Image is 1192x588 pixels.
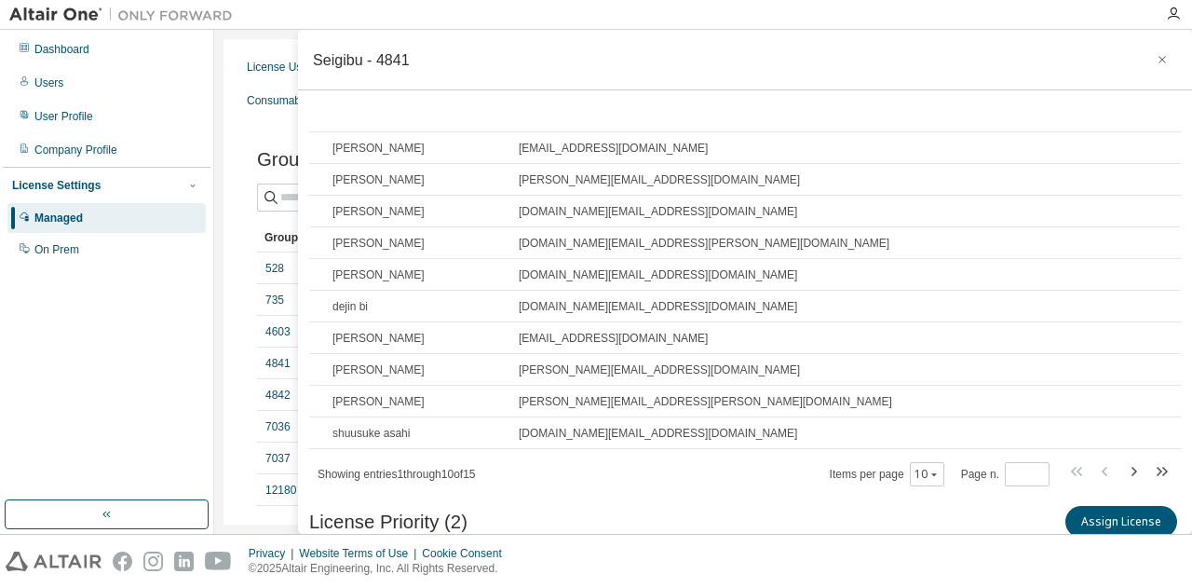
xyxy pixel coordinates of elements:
a: 7036 [265,419,291,434]
span: License Priority (2) [309,512,467,533]
div: User Profile [34,109,93,124]
a: 12180 [265,483,296,498]
a: 4841 [265,356,291,371]
img: youtube.svg [205,552,232,571]
div: Group ID [264,223,436,253]
span: shuusuke asahi [332,426,410,441]
div: Company Profile [34,143,117,157]
span: [PERSON_NAME] [332,331,425,346]
span: [DOMAIN_NAME][EMAIL_ADDRESS][PERSON_NAME][DOMAIN_NAME] [519,236,889,251]
a: 4842 [265,388,291,403]
span: [PERSON_NAME][EMAIL_ADDRESS][DOMAIN_NAME] [519,172,800,187]
img: Altair One [9,6,242,24]
img: altair_logo.svg [6,552,102,571]
div: Consumables [247,93,315,108]
span: [PERSON_NAME] [332,236,425,251]
div: Seigibu - 4841 [313,52,410,67]
div: License Settings [12,178,101,193]
span: [DOMAIN_NAME][EMAIL_ADDRESS][DOMAIN_NAME] [519,299,797,314]
span: Groups (8) [257,149,347,171]
span: [PERSON_NAME] [332,204,425,219]
span: [PERSON_NAME] [332,362,425,377]
span: [EMAIL_ADDRESS][DOMAIN_NAME] [519,331,708,346]
div: Managed [34,211,83,226]
span: [PERSON_NAME][EMAIL_ADDRESS][PERSON_NAME][DOMAIN_NAME] [519,394,892,409]
span: [EMAIL_ADDRESS][DOMAIN_NAME] [519,141,708,156]
span: [PERSON_NAME] [332,172,425,187]
span: [PERSON_NAME] [332,267,425,282]
div: License Usage [247,60,320,75]
div: Users [34,75,63,90]
img: instagram.svg [143,552,163,571]
span: dejin bi [332,299,368,314]
span: Page n. [961,462,1050,486]
span: Items per page [830,462,944,486]
div: Dashboard [34,42,89,57]
span: [PERSON_NAME] [332,394,425,409]
img: linkedin.svg [174,552,194,571]
span: Showing entries 1 through 10 of 15 [318,468,476,481]
span: [DOMAIN_NAME][EMAIL_ADDRESS][DOMAIN_NAME] [519,267,797,282]
span: [DOMAIN_NAME][EMAIL_ADDRESS][DOMAIN_NAME] [519,204,797,219]
span: Showing entries 1 through 8 of 8 [265,525,411,538]
a: 4603 [265,324,291,339]
a: 7037 [265,451,291,466]
div: Privacy [249,546,299,561]
p: © 2025 Altair Engineering, Inc. All Rights Reserved. [249,561,513,577]
img: facebook.svg [113,552,132,571]
span: [PERSON_NAME][EMAIL_ADDRESS][DOMAIN_NAME] [519,362,800,377]
a: 735 [265,293,284,308]
a: 528 [265,261,284,276]
div: Website Terms of Use [299,546,422,561]
div: Cookie Consent [422,546,512,561]
span: [DOMAIN_NAME][EMAIL_ADDRESS][DOMAIN_NAME] [519,426,797,441]
button: Assign License [1065,506,1177,538]
button: 10 [914,467,940,482]
span: [PERSON_NAME] [332,141,425,156]
div: On Prem [34,242,79,257]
